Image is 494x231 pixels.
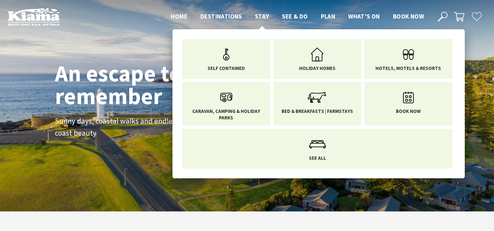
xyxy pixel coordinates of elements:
span: Home [171,12,187,20]
h1: An escape to remember [55,62,234,107]
a: Home [171,12,187,21]
a: Bed & Breakfasts | Farmstays [278,87,357,114]
span: Book now [396,108,421,115]
a: What’s On [348,12,380,21]
a: Self Contained [187,44,265,71]
a: Plan [321,12,336,21]
span: Holiday Homes [299,65,336,72]
p: Sunny days, coastal walks and endless south coast beauty [55,115,201,139]
a: Stay [255,12,269,21]
img: Kiama Logo [8,8,60,26]
nav: Main Menu [164,11,430,22]
span: Destinations [200,12,242,20]
span: Book now [393,12,424,20]
a: Holiday Homes [278,44,357,71]
a: See All [187,134,448,161]
a: Book now [393,12,424,21]
span: Bed & Breakfasts | Farmstays [282,108,353,115]
a: Book now [369,87,448,114]
a: Caravan, Camping & Holiday Parks [187,87,265,121]
a: Destinations [200,12,242,21]
span: Hotels, Motels & Resorts [375,65,441,72]
span: See All [309,155,326,161]
span: What’s On [348,12,380,20]
a: Hotels, Motels & Resorts [369,44,448,71]
span: Plan [321,12,336,20]
span: See & Do [282,12,308,20]
span: Stay [255,12,269,20]
a: See & Do [282,12,308,21]
span: Caravan, Camping & Holiday Parks [187,108,265,121]
span: Self Contained [208,65,245,72]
